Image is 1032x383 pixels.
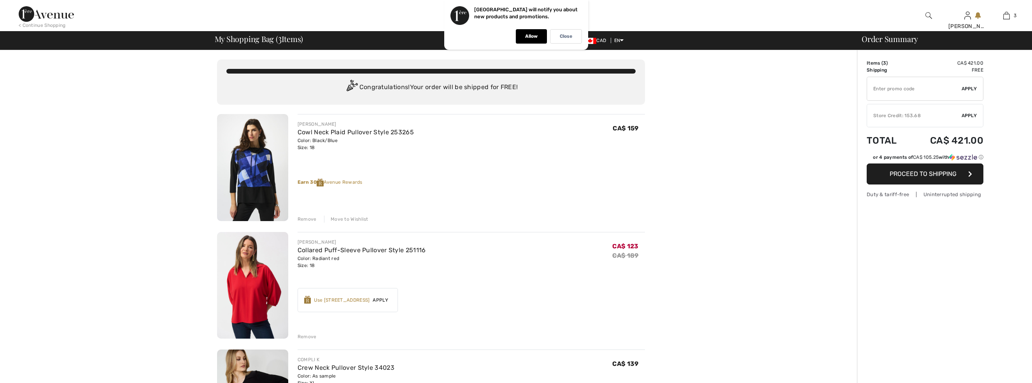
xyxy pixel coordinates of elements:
[962,112,977,119] span: Apply
[298,356,394,363] div: COMPLI K
[962,85,977,92] span: Apply
[344,80,359,95] img: Congratulation2.svg
[909,60,983,67] td: CA$ 421.00
[298,137,414,151] div: Color: Black/Blue Size: 18
[226,80,636,95] div: Congratulations! Your order will be shipped for FREE!
[867,127,909,154] td: Total
[298,239,426,246] div: [PERSON_NAME]
[298,216,317,223] div: Remove
[913,155,939,160] span: CA$ 105.25
[370,297,391,304] span: Apply
[298,255,426,269] div: Color: Radiant red Size: 18
[278,33,282,43] span: 3
[852,35,1027,43] div: Order Summary
[867,163,983,184] button: Proceed to Shipping
[925,11,932,20] img: search the website
[909,67,983,74] td: Free
[612,252,638,259] s: CA$ 189
[867,154,983,163] div: or 4 payments ofCA$ 105.25withSezzle Click to learn more about Sezzle
[613,125,638,132] span: CA$ 159
[19,6,74,22] img: 1ère Avenue
[964,12,971,19] a: Sign In
[304,296,311,304] img: Reward-Logo.svg
[867,112,962,119] div: Store Credit: 153.68
[867,191,983,198] div: Duty & tariff-free | Uninterrupted shipping
[614,38,624,43] span: EN
[298,333,317,340] div: Remove
[873,154,983,161] div: or 4 payments of with
[584,38,596,44] img: Canadian Dollar
[298,179,324,185] strong: Earn 30
[964,11,971,20] img: My Info
[867,67,909,74] td: Shipping
[298,364,394,371] a: Crew Neck Pullover Style 34023
[217,232,288,339] img: Collared Puff-Sleeve Pullover Style 251116
[612,360,638,367] span: CA$ 139
[890,170,957,177] span: Proceed to Shipping
[317,179,324,186] img: Reward-Logo.svg
[560,33,572,39] p: Close
[298,121,414,128] div: [PERSON_NAME]
[298,246,426,254] a: Collared Puff-Sleeve Pullover Style 251116
[217,114,288,221] img: Cowl Neck Plaid Pullover Style 253265
[909,127,983,154] td: CA$ 421.00
[1014,12,1016,19] span: 3
[883,60,886,66] span: 3
[867,60,909,67] td: Items ( )
[612,242,638,250] span: CA$ 123
[1003,11,1010,20] img: My Bag
[474,7,578,19] p: [GEOGRAPHIC_DATA] will notify you about new products and promotions.
[19,22,66,29] div: < Continue Shopping
[525,33,538,39] p: Allow
[298,179,645,186] div: Avenue Rewards
[948,22,986,30] div: [PERSON_NAME]
[215,35,303,43] span: My Shopping Bag ( Items)
[584,38,609,43] span: CAD
[324,216,368,223] div: Move to Wishlist
[314,297,370,304] div: Use [STREET_ADDRESS]
[298,128,414,136] a: Cowl Neck Plaid Pullover Style 253265
[987,11,1025,20] a: 3
[949,154,977,161] img: Sezzle
[867,77,962,100] input: Promo code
